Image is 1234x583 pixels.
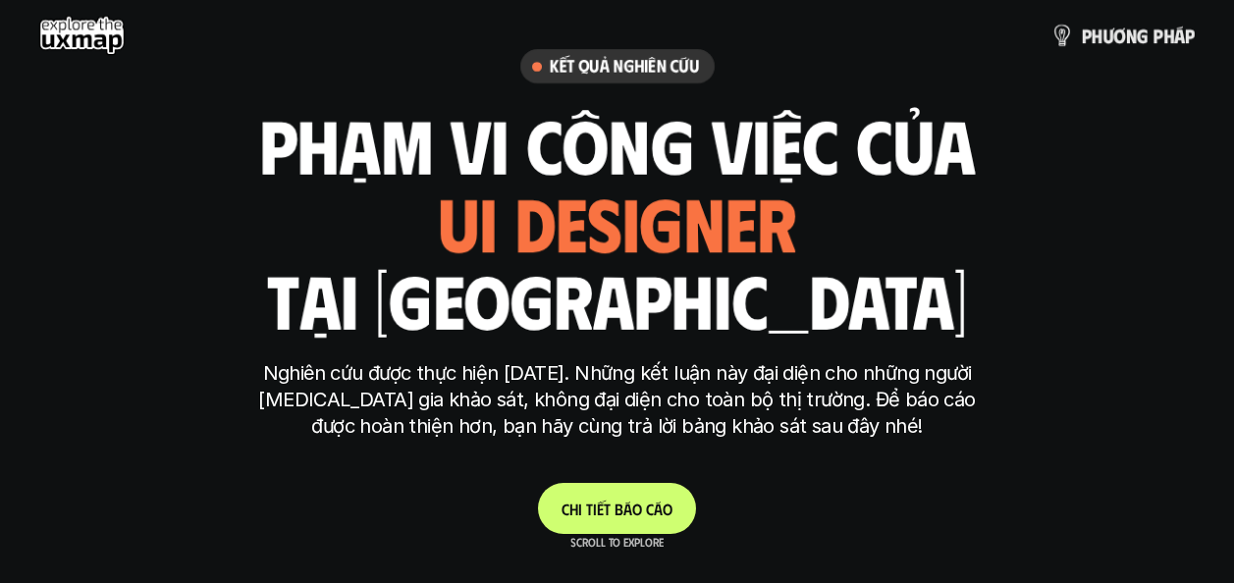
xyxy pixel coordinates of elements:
[1154,25,1163,46] span: p
[1092,25,1102,46] span: h
[259,103,976,185] h1: phạm vi công việc của
[562,500,569,518] span: C
[267,258,967,341] h1: tại [GEOGRAPHIC_DATA]
[632,500,642,518] span: o
[1163,25,1174,46] span: h
[615,500,623,518] span: b
[646,500,654,518] span: c
[1137,25,1149,46] span: g
[1082,25,1092,46] span: p
[1185,25,1195,46] span: p
[597,500,604,518] span: ế
[623,500,632,518] span: á
[249,360,986,440] p: Nghiên cứu được thực hiện [DATE]. Những kết luận này đại diện cho những người [MEDICAL_DATA] gia ...
[604,500,611,518] span: t
[1102,25,1113,46] span: ư
[1126,25,1137,46] span: n
[1113,25,1126,46] span: ơ
[586,500,593,518] span: t
[1050,16,1195,55] a: phươngpháp
[654,500,663,518] span: á
[593,500,597,518] span: i
[570,535,664,549] p: Scroll to explore
[663,500,672,518] span: o
[1174,25,1185,46] span: á
[569,500,578,518] span: h
[578,500,582,518] span: i
[550,55,699,78] h6: Kết quả nghiên cứu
